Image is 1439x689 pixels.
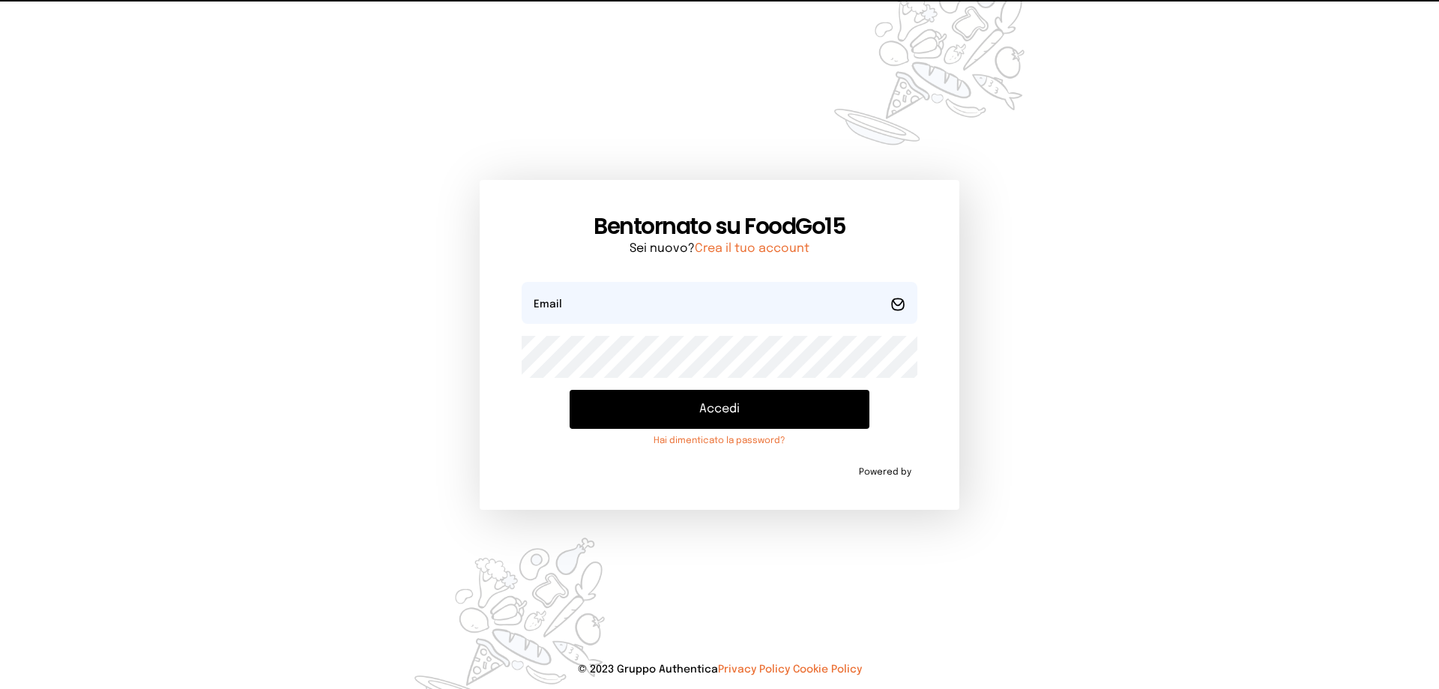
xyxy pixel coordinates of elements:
[24,662,1415,677] p: © 2023 Gruppo Authentica
[522,240,917,258] p: Sei nuovo?
[522,213,917,240] h1: Bentornato su FoodGo15
[793,664,862,675] a: Cookie Policy
[570,390,869,429] button: Accedi
[695,242,809,255] a: Crea il tuo account
[570,435,869,447] a: Hai dimenticato la password?
[718,664,790,675] a: Privacy Policy
[859,466,911,478] span: Powered by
